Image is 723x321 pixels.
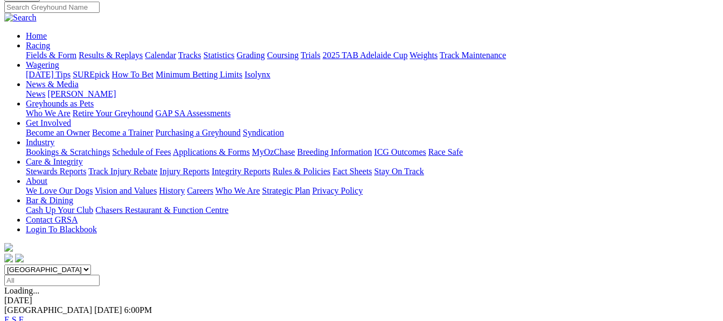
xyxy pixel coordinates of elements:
a: 2025 TAB Adelaide Cup [322,51,408,60]
a: Syndication [243,128,284,137]
img: facebook.svg [4,254,13,262]
a: Wagering [26,60,59,69]
a: Chasers Restaurant & Function Centre [95,205,228,215]
a: Applications & Forms [173,147,250,156]
div: Industry [26,147,719,157]
a: Results & Replays [79,51,143,60]
a: Cash Up Your Club [26,205,93,215]
a: MyOzChase [252,147,295,156]
div: [DATE] [4,296,719,305]
a: Who We Are [26,109,71,118]
a: Become a Trainer [92,128,153,137]
a: [PERSON_NAME] [47,89,116,98]
a: Stay On Track [374,167,424,176]
a: SUREpick [73,70,109,79]
a: Minimum Betting Limits [156,70,242,79]
div: Racing [26,51,719,60]
a: Contact GRSA [26,215,78,224]
a: Racing [26,41,50,50]
a: Privacy Policy [312,186,363,195]
div: Care & Integrity [26,167,719,176]
span: [DATE] [94,305,122,315]
div: News & Media [26,89,719,99]
a: Get Involved [26,118,71,127]
a: News & Media [26,80,79,89]
a: Careers [187,186,213,195]
a: Fields & Form [26,51,76,60]
a: Bookings & Scratchings [26,147,110,156]
a: Statistics [203,51,235,60]
a: Industry [26,138,54,147]
img: twitter.svg [15,254,24,262]
div: Bar & Dining [26,205,719,215]
a: Isolynx [244,70,270,79]
a: News [26,89,45,98]
a: Breeding Information [297,147,372,156]
a: GAP SA Assessments [156,109,231,118]
a: Vision and Values [95,186,157,195]
a: Care & Integrity [26,157,83,166]
a: Greyhounds as Pets [26,99,94,108]
a: Schedule of Fees [112,147,171,156]
a: Trials [300,51,320,60]
a: We Love Our Dogs [26,186,93,195]
a: Rules & Policies [272,167,331,176]
div: Greyhounds as Pets [26,109,719,118]
a: History [159,186,185,195]
a: Grading [237,51,265,60]
a: Who We Are [215,186,260,195]
a: Strategic Plan [262,186,310,195]
div: Wagering [26,70,719,80]
a: ICG Outcomes [374,147,426,156]
a: Become an Owner [26,128,90,137]
a: Fact Sheets [333,167,372,176]
input: Search [4,2,100,13]
a: Retire Your Greyhound [73,109,153,118]
a: Login To Blackbook [26,225,97,234]
div: Get Involved [26,128,719,138]
a: Bar & Dining [26,196,73,205]
a: Injury Reports [159,167,209,176]
a: How To Bet [112,70,154,79]
a: Calendar [145,51,176,60]
a: About [26,176,47,186]
a: Weights [410,51,438,60]
img: logo-grsa-white.png [4,243,13,252]
span: Loading... [4,286,39,295]
a: Integrity Reports [212,167,270,176]
a: [DATE] Tips [26,70,71,79]
span: [GEOGRAPHIC_DATA] [4,305,92,315]
input: Select date [4,275,100,286]
a: Track Injury Rebate [88,167,157,176]
a: Coursing [267,51,299,60]
a: Tracks [178,51,201,60]
a: Race Safe [428,147,462,156]
div: About [26,186,719,196]
a: Home [26,31,47,40]
span: 6:00PM [124,305,152,315]
img: Search [4,13,37,23]
a: Stewards Reports [26,167,86,176]
a: Purchasing a Greyhound [156,128,241,137]
a: Track Maintenance [440,51,506,60]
